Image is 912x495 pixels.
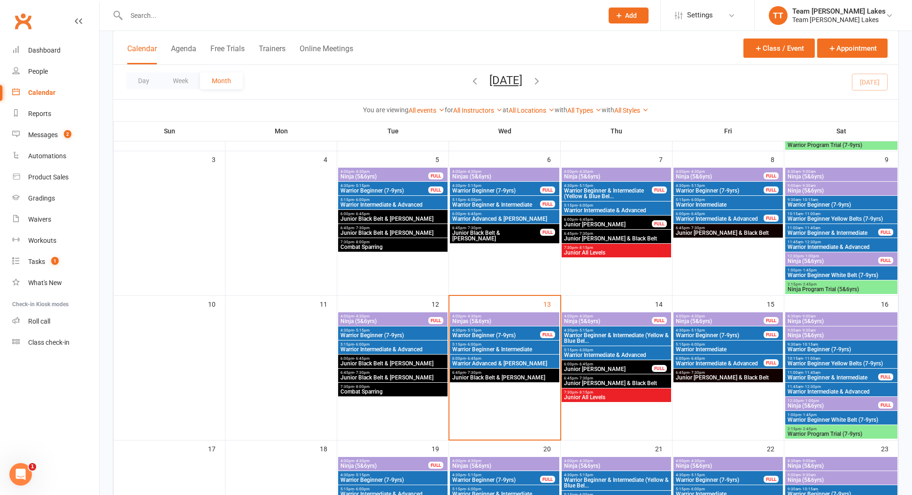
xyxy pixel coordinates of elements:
[675,174,764,179] span: Ninja (5&6yrs)
[764,172,779,179] div: FULL
[803,371,820,375] span: - 11:45am
[259,44,286,64] button: Trainers
[567,107,602,114] a: All Types
[578,203,593,208] span: - 6:00pm
[340,198,446,202] span: 5:15pm
[320,441,337,456] div: 18
[337,121,449,141] th: Tue
[28,131,58,139] div: Messages
[28,173,69,181] div: Product Sales
[689,184,705,188] span: - 5:15pm
[466,198,481,202] span: - 6:00pm
[578,232,593,236] span: - 7:30pm
[12,124,99,146] a: Messages 2
[881,441,898,456] div: 23
[449,121,561,141] th: Wed
[689,226,705,230] span: - 7:30pm
[564,390,669,394] span: 7:30pm
[561,121,672,141] th: Thu
[787,371,879,375] span: 11:00am
[803,356,820,361] span: - 11:00am
[787,268,896,272] span: 1:00pm
[801,268,817,272] span: - 1:45pm
[28,339,70,346] div: Class check-in
[540,186,555,193] div: FULL
[787,198,896,202] span: 9:30am
[543,296,560,311] div: 13
[659,151,672,167] div: 7
[878,402,893,409] div: FULL
[675,230,781,236] span: Junior [PERSON_NAME] & Black Belt
[354,198,370,202] span: - 6:00pm
[564,380,669,386] span: Junior [PERSON_NAME] & Black Belt
[675,333,764,338] span: Warrior Beginner (7-9yrs)
[787,226,879,230] span: 11:00am
[578,217,593,222] span: - 6:45pm
[340,333,446,338] span: Warrior Beginner (7-9yrs)
[452,212,557,216] span: 6:00pm
[675,314,764,318] span: 4:00pm
[675,216,764,222] span: Warrior Intermediate & Advanced
[803,240,821,244] span: - 12:30pm
[689,212,705,216] span: - 6:45pm
[340,230,446,236] span: Junior Black Belt & [PERSON_NAME]
[452,371,557,375] span: 6:45pm
[12,272,99,294] a: What's New
[801,413,817,417] span: - 1:45pm
[578,328,593,333] span: - 5:15pm
[354,385,370,389] span: - 8:00pm
[452,328,541,333] span: 4:30pm
[787,216,896,222] span: Warrior Beginner Yellow Belts (7-9yrs)
[324,151,337,167] div: 4
[652,365,667,372] div: FULL
[452,188,541,193] span: Warrior Beginner (7-9yrs)
[543,441,560,456] div: 20
[340,244,446,250] span: Combat Sparring
[340,459,429,463] span: 4:00pm
[340,318,429,324] span: Ninja (5&6yrs)
[466,356,481,361] span: - 6:45pm
[452,226,541,230] span: 6:45pm
[28,237,56,244] div: Workouts
[801,198,818,202] span: - 10:15am
[787,417,896,423] span: Warrior Beginner White Belt (7-9yrs)
[578,246,593,250] span: - 8:15pm
[564,328,669,333] span: 4:30pm
[540,201,555,208] div: FULL
[578,362,593,366] span: - 6:45pm
[51,257,59,265] span: 1
[340,188,429,193] span: Warrior Beginner (7-9yrs)
[28,46,61,54] div: Dashboard
[787,282,896,286] span: 2:15pm
[12,61,99,82] a: People
[787,403,879,409] span: Ninja (5&6yrs)
[452,356,557,361] span: 6:00pm
[687,5,713,26] span: Settings
[787,413,896,417] span: 1:00pm
[208,296,225,311] div: 10
[432,441,448,456] div: 19
[12,40,99,61] a: Dashboard
[564,362,652,366] span: 6:00pm
[340,375,446,380] span: Junior Black Belt & [PERSON_NAME]
[466,170,481,174] span: - 4:30pm
[452,230,541,241] span: Junior Black Belt & [PERSON_NAME]
[675,202,781,208] span: Warrior Intermediate
[564,203,669,208] span: 5:15pm
[787,258,879,264] span: Ninja (5&6yrs)
[764,317,779,324] div: FULL
[12,251,99,272] a: Tasks 1
[340,226,446,230] span: 6:45pm
[354,212,370,216] span: - 6:45pm
[675,318,764,324] span: Ninja (5&6yrs)
[540,229,555,236] div: FULL
[564,232,669,236] span: 6:45pm
[787,389,896,394] span: Warrior Intermediate & Advanced
[787,427,896,431] span: 2:15pm
[210,44,245,64] button: Free Trials
[878,373,893,380] div: FULL
[578,184,593,188] span: - 5:15pm
[466,342,481,347] span: - 6:00pm
[767,441,784,456] div: 22
[340,184,429,188] span: 4:30pm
